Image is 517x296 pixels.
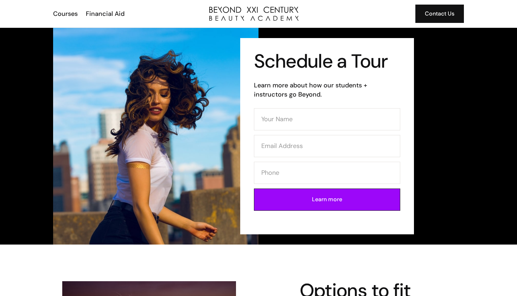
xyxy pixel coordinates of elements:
a: Financial Aid [81,9,128,18]
a: home [209,7,299,21]
h6: Learn more about how our students + instructors go Beyond. [254,81,400,99]
form: Contact Form [254,108,400,215]
input: Email Address [254,135,400,157]
div: Financial Aid [86,9,125,18]
a: Contact Us [415,5,464,23]
h1: Schedule a Tour [254,52,400,71]
div: Contact Us [425,9,454,18]
input: Learn more [254,189,400,211]
div: Courses [53,9,78,18]
input: Phone [254,162,400,184]
a: Courses [49,9,81,18]
img: beauty school student [53,28,258,245]
input: Your Name [254,108,400,130]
